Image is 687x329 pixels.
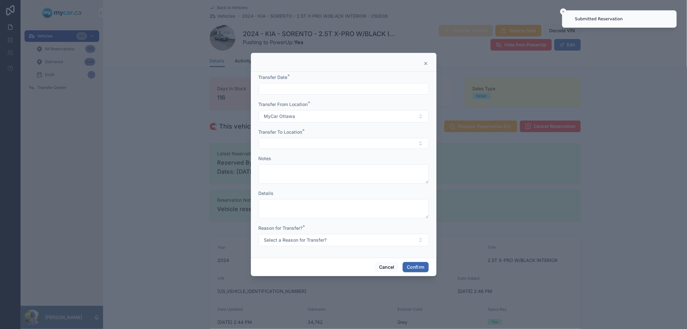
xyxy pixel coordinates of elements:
button: Confirm [403,262,428,272]
span: Details [259,190,274,196]
span: Notes [259,156,272,161]
button: Select Button [259,234,429,246]
span: Select a Reason for Transfer? [264,237,327,243]
button: Select Button [259,138,429,149]
span: Reason for Transfer? [259,225,303,231]
span: Transfer To Location [259,129,302,135]
span: Transfer From Location [259,102,308,107]
span: Transfer Date [259,74,288,80]
button: Select Button [259,110,429,122]
button: Cancel [375,262,399,272]
button: Close toast [560,8,567,15]
div: Submitted Reservation [575,16,623,22]
span: MyCar Ottawa [264,113,295,120]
